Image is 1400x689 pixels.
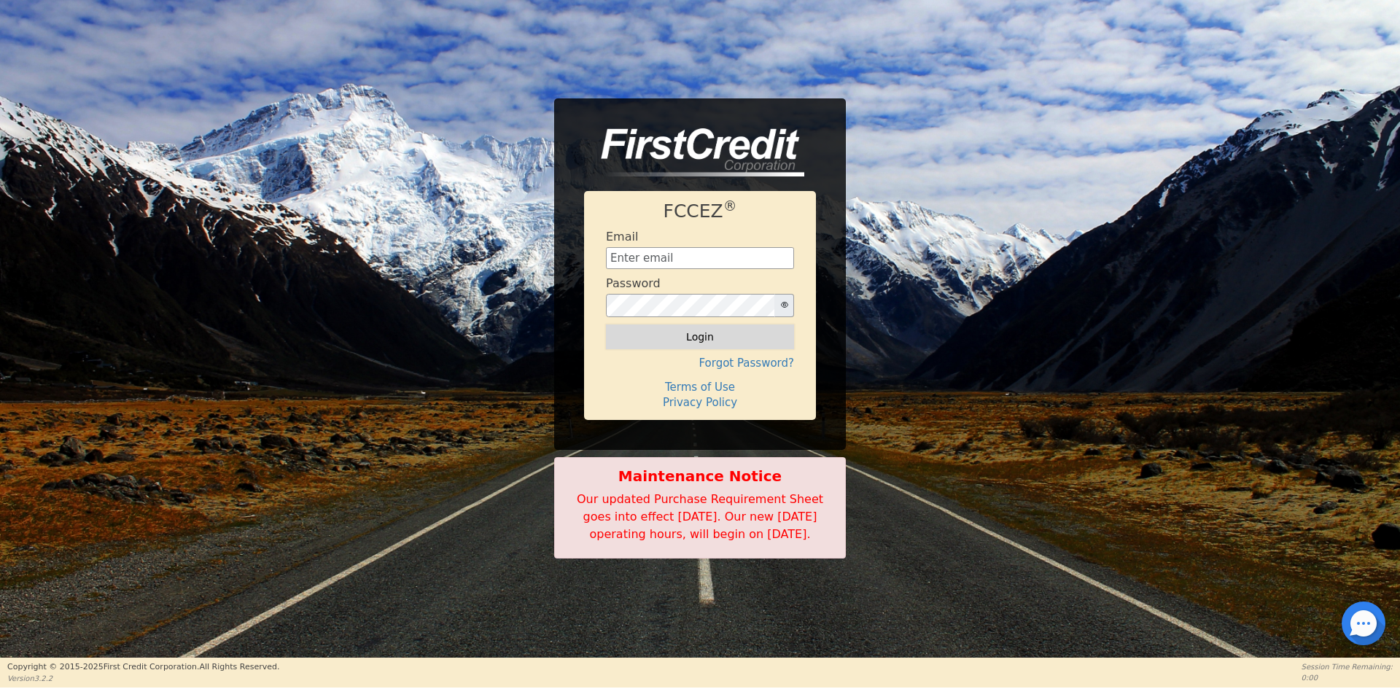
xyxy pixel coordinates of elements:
[606,396,794,409] h4: Privacy Policy
[584,128,804,176] img: logo-CMu_cnol.png
[7,673,279,684] p: Version 3.2.2
[606,247,794,269] input: Enter email
[606,276,661,290] h4: Password
[7,661,279,674] p: Copyright © 2015- 2025 First Credit Corporation.
[1302,661,1393,672] p: Session Time Remaining:
[606,230,638,244] h4: Email
[606,357,794,370] h4: Forgot Password?
[199,662,279,672] span: All Rights Reserved.
[723,198,737,214] sup: ®
[562,465,838,487] b: Maintenance Notice
[606,381,794,394] h4: Terms of Use
[606,294,775,317] input: password
[1302,672,1393,683] p: 0:00
[577,492,823,541] span: Our updated Purchase Requirement Sheet goes into effect [DATE]. Our new [DATE] operating hours, w...
[606,201,794,222] h1: FCCEZ
[606,324,794,349] button: Login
